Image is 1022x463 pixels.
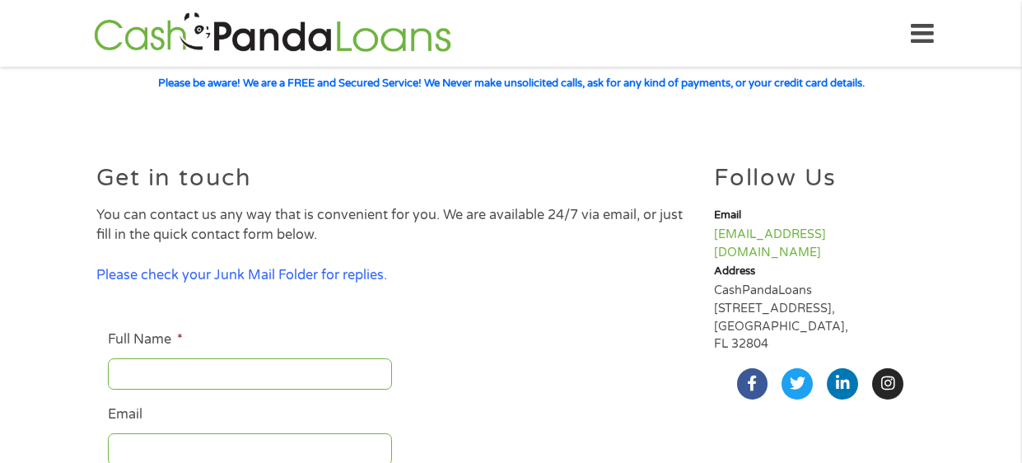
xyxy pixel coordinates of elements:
[96,267,387,283] span: Please check your Junk Mail Folder for replies.
[714,282,926,353] p: CashPandaLoans [STREET_ADDRESS], [GEOGRAPHIC_DATA], FL 32804
[714,208,926,222] h6: Email
[89,10,456,57] img: GetLoanNow Logo
[714,264,926,278] h6: Address
[714,227,826,260] a: [EMAIL_ADDRESS][DOMAIN_NAME]
[12,78,1011,89] h6: Please be aware! We are a FREE and Secured Service! We Never make unsolicited calls, ask for any ...
[108,331,183,348] label: Full Name
[714,166,926,190] h2: Follow Us
[96,205,700,246] p: You can contact us any way that is convenient for you. We are available 24/7 via email, or just f...
[108,406,142,423] label: Email
[96,166,700,190] h2: Get in touch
